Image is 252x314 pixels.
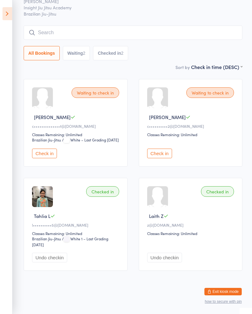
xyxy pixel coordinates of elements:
div: Check in time (DESC) [191,63,242,70]
div: c••••••••••2@[DOMAIN_NAME] [147,123,236,129]
img: image1750921135.png [32,186,53,207]
span: Insight Jiu Jitsu Academy [24,4,233,11]
button: Check in [147,149,172,158]
button: All Bookings [24,46,60,60]
div: 2 [121,51,124,56]
span: Brazilian Jiu-Jitsu [24,11,242,17]
span: / White – Last Grading [DATE] [62,137,119,142]
div: Classes Remaining: Unlimited [32,231,121,236]
button: Check in [32,149,57,158]
button: Undo checkin [147,253,182,262]
div: z@[DOMAIN_NAME] [147,222,236,228]
label: Sort by [175,64,190,70]
div: Waiting to check in [72,87,119,98]
div: Checked in [201,186,234,197]
div: Classes Remaining: Unlimited [147,231,236,236]
button: Undo checkin [32,253,67,262]
div: Checked in [86,186,119,197]
div: Classes Remaining: Unlimited [32,132,121,137]
span: [PERSON_NAME] [34,114,71,120]
button: how to secure with pin [205,299,242,304]
div: Brazilian Jiu-Jitsu [32,137,61,142]
input: Search [24,25,242,40]
div: l••••••••••5@[DOMAIN_NAME] [32,222,121,228]
div: Brazilian Jiu-Jitsu [32,236,61,241]
span: Tahlia L [34,213,50,219]
div: c••••••••••••••t@[DOMAIN_NAME] [32,123,121,129]
button: Exit kiosk mode [204,288,242,295]
span: Laith Z [149,213,164,219]
div: 2 [83,51,86,56]
div: Classes Remaining: Unlimited [147,132,236,137]
button: Checked in2 [93,46,128,60]
span: [PERSON_NAME] [149,114,186,120]
button: Waiting2 [63,46,90,60]
div: Waiting to check in [186,87,234,98]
